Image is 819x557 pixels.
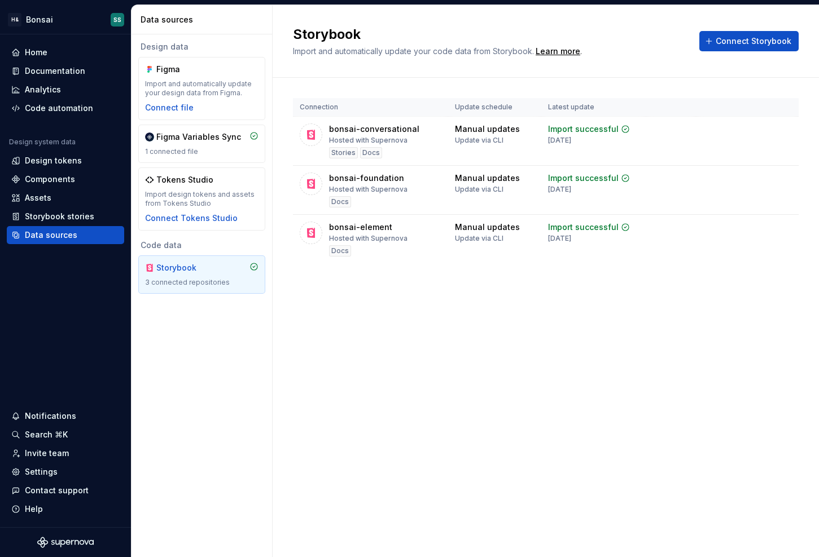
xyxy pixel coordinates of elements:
div: [DATE] [548,234,571,243]
div: Stories [329,147,358,158]
div: Code automation [25,103,93,114]
a: Design tokens [7,152,124,170]
div: bonsai-conversational [329,123,419,135]
div: Storybook [156,262,211,273]
div: Update via CLI [455,185,503,194]
div: Code data [138,240,265,251]
div: Design data [138,41,265,52]
div: Docs [329,196,351,207]
div: Manual updates [455,222,520,233]
div: Docs [360,147,382,158]
a: Learn more [536,46,580,57]
div: bonsai-foundation [329,173,404,184]
div: Contact support [25,485,89,496]
button: Search ⌘K [7,426,124,444]
a: Documentation [7,62,124,80]
a: Code automation [7,99,124,117]
div: Import and automatically update your design data from Figma. [145,79,259,98]
div: Update via CLI [455,136,503,145]
div: Home [25,47,47,58]
div: Hosted with Supernova [329,136,408,145]
div: Hosted with Supernova [329,234,408,243]
a: Invite team [7,444,124,462]
div: Design system data [9,138,76,147]
div: Analytics [25,84,61,95]
div: Data sources [141,14,268,25]
a: Storybook stories [7,207,124,226]
div: Storybook stories [25,211,94,222]
div: Help [25,503,43,515]
div: Figma [156,64,211,75]
a: Components [7,170,124,188]
div: Docs [329,245,351,257]
div: [DATE] [548,136,571,145]
div: [DATE] [548,185,571,194]
a: Storybook3 connected repositories [138,255,265,294]
div: Invite team [25,448,69,459]
a: FigmaImport and automatically update your design data from Figma.Connect file [138,57,265,120]
button: Connect Storybook [699,31,799,51]
a: Tokens StudioImport design tokens and assets from Tokens StudioConnect Tokens Studio [138,167,265,231]
a: Settings [7,463,124,481]
span: Import and automatically update your code data from Storybook. [293,46,534,56]
div: Data sources [25,229,77,241]
div: Import successful [548,123,619,135]
span: . [534,47,582,56]
div: Import successful [548,173,619,184]
h2: Storybook [293,25,686,43]
a: Analytics [7,81,124,99]
div: SS [113,15,121,24]
div: Manual updates [455,123,520,135]
th: Update schedule [448,98,541,117]
button: Connect file [145,102,194,113]
div: 3 connected repositories [145,278,259,287]
div: Components [25,174,75,185]
a: Home [7,43,124,61]
div: Assets [25,192,51,204]
div: Tokens Studio [156,174,213,185]
div: Documentation [25,65,85,77]
th: Latest update [541,98,646,117]
div: H& [8,13,21,26]
div: Update via CLI [455,234,503,243]
div: Settings [25,466,58,478]
div: 1 connected file [145,147,259,156]
div: Import successful [548,222,619,233]
div: Search ⌘K [25,429,68,440]
div: Figma Variables Sync [156,131,241,143]
a: Assets [7,189,124,207]
div: Manual updates [455,173,520,184]
th: Connection [293,98,448,117]
button: Notifications [7,407,124,425]
div: Design tokens [25,155,82,166]
div: bonsai-element [329,222,392,233]
div: Bonsai [26,14,53,25]
div: Hosted with Supernova [329,185,408,194]
button: Contact support [7,481,124,499]
button: Connect Tokens Studio [145,213,238,224]
a: Figma Variables Sync1 connected file [138,125,265,163]
div: Notifications [25,410,76,422]
svg: Supernova Logo [37,537,94,548]
a: Data sources [7,226,124,244]
button: H&BonsaiSS [2,7,129,32]
span: Connect Storybook [716,36,791,47]
button: Help [7,500,124,518]
div: Import design tokens and assets from Tokens Studio [145,190,259,208]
